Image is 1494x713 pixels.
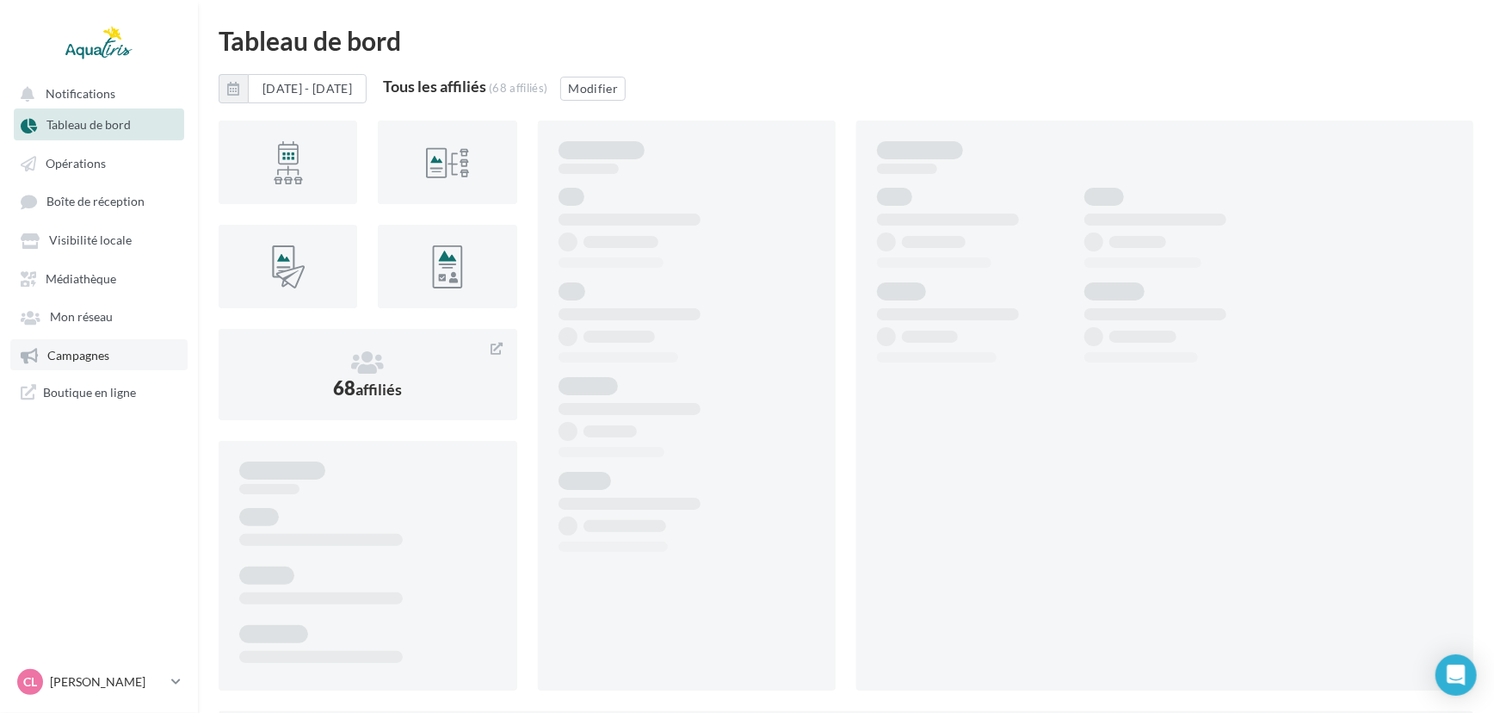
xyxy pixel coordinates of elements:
button: [DATE] - [DATE] [219,74,367,103]
span: Mon réseau [50,310,113,325]
a: CL [PERSON_NAME] [14,666,184,698]
span: CL [23,673,37,691]
div: Tableau de bord [219,28,1473,53]
span: Tableau de bord [46,118,131,133]
span: affiliés [355,380,402,399]
div: Tous les affiliés [383,78,486,94]
p: [PERSON_NAME] [50,673,164,691]
span: Visibilité locale [49,233,132,248]
button: [DATE] - [DATE] [248,74,367,103]
a: Visibilité locale [10,224,188,255]
a: Campagnes [10,339,188,370]
span: Campagnes [47,348,109,363]
span: Notifications [46,86,115,101]
a: Boîte de réception [10,185,188,217]
a: Médiathèque [10,263,188,294]
div: Open Intercom Messenger [1435,654,1477,696]
span: Médiathèque [46,271,116,286]
a: Tableau de bord [10,108,188,139]
a: Opérations [10,147,188,178]
a: Mon réseau [10,301,188,332]
div: (68 affiliés) [489,81,547,95]
a: Boutique en ligne [10,377,188,407]
span: Boîte de réception [46,195,145,209]
span: Opérations [46,156,106,170]
span: 68 [333,376,402,400]
span: Boutique en ligne [43,384,136,400]
button: Modifier [560,77,626,101]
